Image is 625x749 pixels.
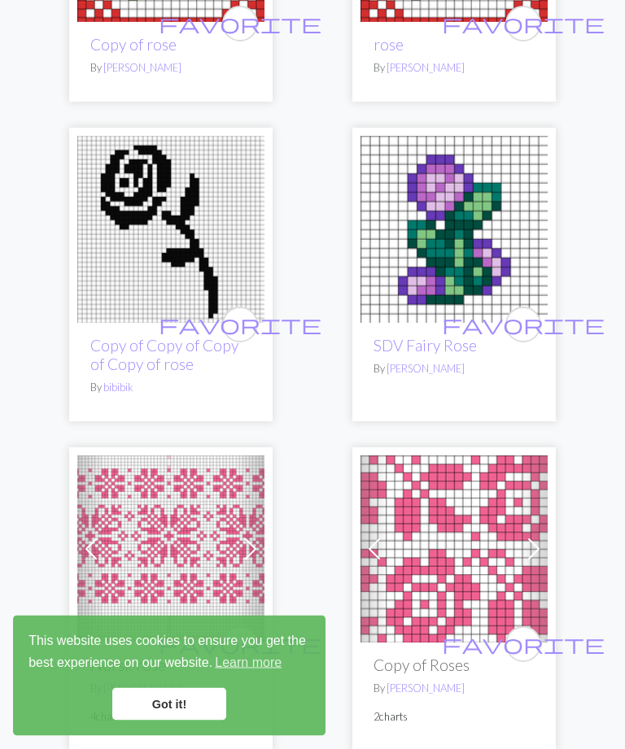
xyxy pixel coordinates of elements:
[374,682,535,697] p: By
[361,220,548,236] a: SDV Fairy Rose
[442,11,605,37] span: favorite
[90,381,251,396] p: By
[374,362,535,377] p: By
[222,7,258,42] button: favourite
[159,11,321,37] span: favorite
[103,381,133,394] a: bibibik
[374,710,535,725] p: 2 charts
[374,656,535,675] h2: Copy of Roses
[90,36,177,54] a: Copy of rose
[77,456,264,643] img: Norsk rose
[361,456,548,643] img: Roses
[374,61,535,76] p: By
[77,220,264,236] a: rose
[442,312,605,337] span: favorite
[387,62,465,75] a: [PERSON_NAME]
[77,540,264,555] a: Norsk rose
[159,312,321,337] span: favorite
[222,307,258,343] button: favourite
[387,363,465,376] a: [PERSON_NAME]
[28,631,310,675] span: This website uses cookies to ensure you get the best experience on our website.
[374,36,404,54] a: rose
[159,309,321,342] i: favourite
[442,8,605,41] i: favourite
[442,632,605,657] span: favorite
[103,62,181,75] a: [PERSON_NAME]
[159,8,321,41] i: favourite
[90,61,251,76] p: By
[212,651,284,675] a: learn more about cookies
[505,7,541,42] button: favourite
[112,688,226,721] a: dismiss cookie message
[13,616,326,736] div: cookieconsent
[77,137,264,324] img: rose
[90,337,238,374] a: Copy of Copy of Copy of Copy of rose
[361,137,548,324] img: SDV Fairy Rose
[505,307,541,343] button: favourite
[442,629,605,661] i: favourite
[387,682,465,695] a: [PERSON_NAME]
[374,337,477,355] a: SDV Fairy Rose
[361,540,548,555] a: Roses
[442,309,605,342] i: favourite
[505,627,541,663] button: favourite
